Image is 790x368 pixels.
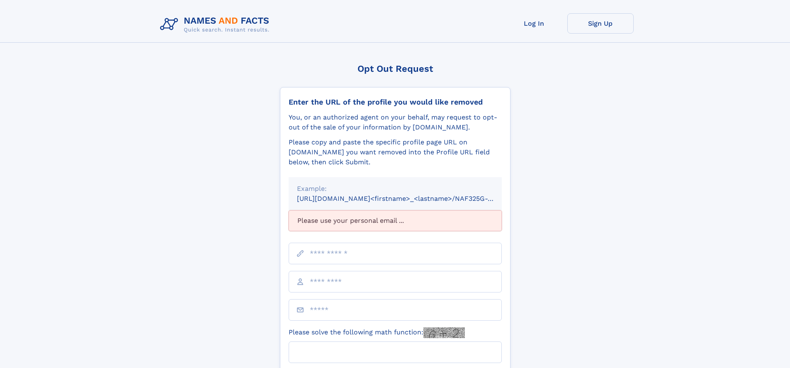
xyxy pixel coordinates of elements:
div: You, or an authorized agent on your behalf, may request to opt-out of the sale of your informatio... [289,112,502,132]
label: Please solve the following math function: [289,327,465,338]
div: Opt Out Request [280,63,510,74]
div: Enter the URL of the profile you would like removed [289,97,502,107]
small: [URL][DOMAIN_NAME]<firstname>_<lastname>/NAF325G-xxxxxxxx [297,195,518,202]
div: Please use your personal email ... [289,210,502,231]
a: Sign Up [567,13,634,34]
img: Logo Names and Facts [157,13,276,36]
div: Please copy and paste the specific profile page URL on [DOMAIN_NAME] you want removed into the Pr... [289,137,502,167]
a: Log In [501,13,567,34]
div: Example: [297,184,493,194]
